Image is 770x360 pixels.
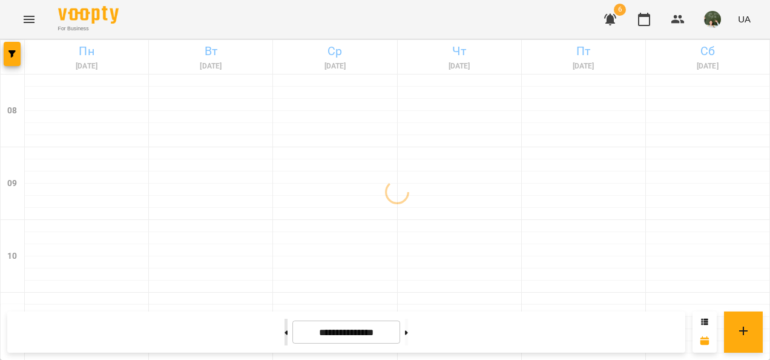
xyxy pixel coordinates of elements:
h6: [DATE] [400,61,519,72]
h6: [DATE] [648,61,768,72]
img: Voopty Logo [58,6,119,24]
h6: Чт [400,42,519,61]
h6: [DATE] [151,61,271,72]
h6: [DATE] [275,61,395,72]
h6: [DATE] [27,61,146,72]
h6: [DATE] [524,61,643,72]
h6: Вт [151,42,271,61]
h6: Пн [27,42,146,61]
h6: Сб [648,42,768,61]
img: 7f22f8f6d9326e8f8d8bbe533a0e5c13.jpeg [704,11,721,28]
h6: 10 [7,250,17,263]
h6: Ср [275,42,395,61]
h6: 08 [7,104,17,118]
h6: 09 [7,177,17,190]
button: UA [733,8,755,30]
button: Menu [15,5,44,34]
span: 6 [614,4,626,16]
h6: Пт [524,42,643,61]
span: UA [738,13,751,25]
span: For Business [58,25,119,33]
